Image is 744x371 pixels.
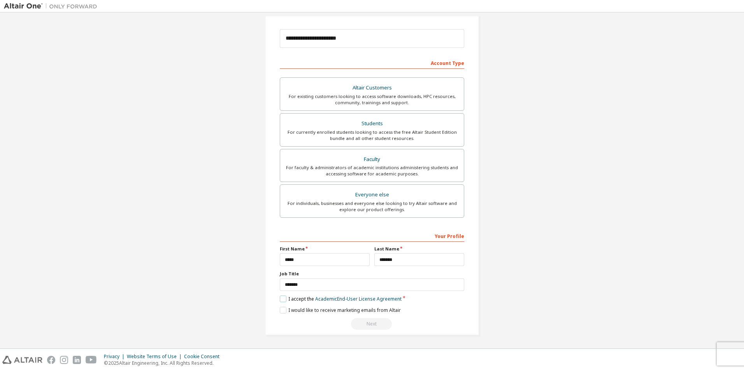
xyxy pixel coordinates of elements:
[4,2,101,10] img: Altair One
[47,356,55,364] img: facebook.svg
[280,296,402,302] label: I accept the
[280,229,464,242] div: Your Profile
[285,82,459,93] div: Altair Customers
[73,356,81,364] img: linkedin.svg
[280,318,464,330] div: Read and acccept EULA to continue
[104,353,127,360] div: Privacy
[280,271,464,277] label: Job Title
[184,353,224,360] div: Cookie Consent
[280,56,464,69] div: Account Type
[104,360,224,366] p: © 2025 Altair Engineering, Inc. All Rights Reserved.
[285,200,459,213] div: For individuals, businesses and everyone else looking to try Altair software and explore our prod...
[374,246,464,252] label: Last Name
[86,356,97,364] img: youtube.svg
[285,93,459,106] div: For existing customers looking to access software downloads, HPC resources, community, trainings ...
[285,164,459,177] div: For faculty & administrators of academic institutions administering students and accessing softwa...
[285,154,459,165] div: Faculty
[280,307,401,313] label: I would like to receive marketing emails from Altair
[127,353,184,360] div: Website Terms of Use
[285,129,459,142] div: For currently enrolled students looking to access the free Altair Student Edition bundle and all ...
[285,189,459,200] div: Everyone else
[285,118,459,129] div: Students
[60,356,68,364] img: instagram.svg
[2,356,42,364] img: altair_logo.svg
[315,296,402,302] a: Academic End-User License Agreement
[280,246,370,252] label: First Name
